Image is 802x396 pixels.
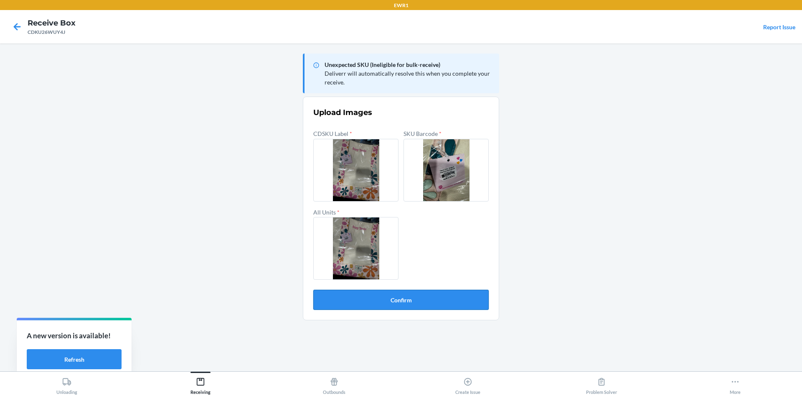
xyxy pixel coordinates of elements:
h3: Upload Images [313,107,489,118]
label: All Units [313,209,340,216]
button: Outbounds [267,372,401,395]
a: Report Issue [763,23,795,31]
h4: Receive Box [28,18,76,28]
div: Problem Solver [586,374,617,395]
button: Receiving [134,372,267,395]
button: Create Issue [401,372,535,395]
button: Confirm [313,290,489,310]
div: Receiving [190,374,211,395]
button: Problem Solver [535,372,668,395]
p: EWR1 [394,2,409,9]
div: More [730,374,741,395]
button: Refresh [27,349,122,369]
div: Outbounds [323,374,345,395]
button: More [668,372,802,395]
div: Create Issue [455,374,480,395]
p: Deliverr will automatically resolve this when you complete your receive. [325,69,492,87]
label: CDSKU Label [313,130,352,137]
p: Unexpected SKU (Ineligible for bulk-receive) [325,60,492,69]
p: A new version is available! [27,330,122,341]
div: CDKU26WUY4J [28,28,76,36]
label: SKU Barcode [404,130,442,137]
div: Unloading [56,374,77,395]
